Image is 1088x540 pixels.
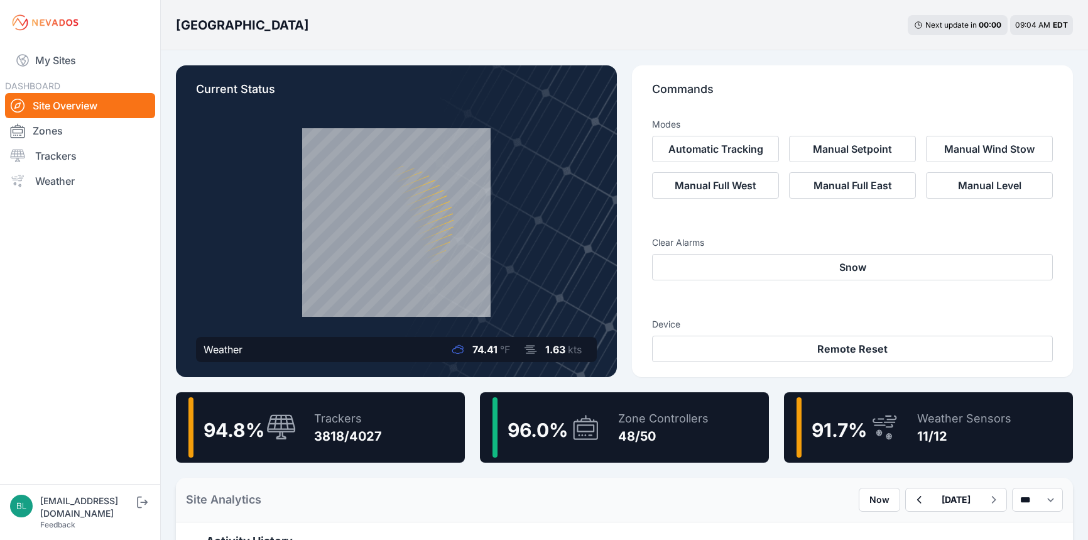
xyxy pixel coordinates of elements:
[472,343,498,356] span: 74.41
[40,495,134,520] div: [EMAIL_ADDRESS][DOMAIN_NAME]
[789,136,916,162] button: Manual Setpoint
[917,427,1011,445] div: 11/12
[926,172,1053,199] button: Manual Level
[314,427,382,445] div: 3818/4027
[196,80,597,108] p: Current Status
[652,318,1053,331] h3: Device
[5,45,155,75] a: My Sites
[652,236,1053,249] h3: Clear Alarms
[186,491,261,509] h2: Site Analytics
[480,392,769,463] a: 96.0%Zone Controllers48/50
[204,342,242,357] div: Weather
[979,20,1001,30] div: 00 : 00
[5,118,155,143] a: Zones
[176,9,309,41] nav: Breadcrumb
[5,93,155,118] a: Site Overview
[652,80,1053,108] p: Commands
[932,488,981,511] button: [DATE]
[545,343,565,356] span: 1.63
[10,495,33,517] img: blippencott@invenergy.com
[618,410,709,427] div: Zone Controllers
[508,419,568,441] span: 96.0 %
[314,410,382,427] div: Trackers
[917,410,1011,427] div: Weather Sensors
[784,392,1073,463] a: 91.7%Weather Sensors11/12
[176,16,309,34] h3: [GEOGRAPHIC_DATA]
[568,343,582,356] span: kts
[618,427,709,445] div: 48/50
[925,20,977,30] span: Next update in
[652,336,1053,362] button: Remote Reset
[5,168,155,194] a: Weather
[1015,20,1050,30] span: 09:04 AM
[652,172,779,199] button: Manual Full West
[652,254,1053,280] button: Snow
[204,419,264,441] span: 94.8 %
[176,392,465,463] a: 94.8%Trackers3818/4027
[812,419,867,441] span: 91.7 %
[789,172,916,199] button: Manual Full East
[40,520,75,529] a: Feedback
[5,80,60,91] span: DASHBOARD
[652,136,779,162] button: Automatic Tracking
[5,143,155,168] a: Trackers
[652,118,680,131] h3: Modes
[859,488,900,512] button: Now
[500,343,510,356] span: °F
[1053,20,1068,30] span: EDT
[10,13,80,33] img: Nevados
[926,136,1053,162] button: Manual Wind Stow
